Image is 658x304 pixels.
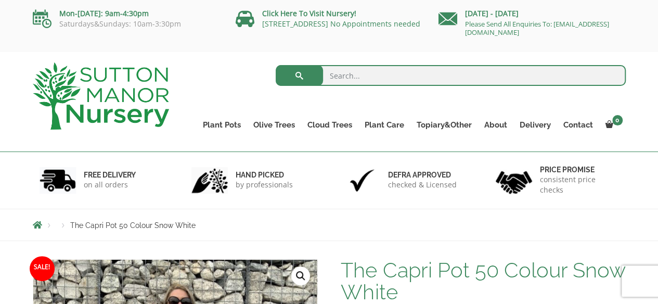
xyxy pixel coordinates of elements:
p: Saturdays&Sundays: 10am-3:30pm [33,20,220,28]
p: by professionals [236,180,293,190]
a: Olive Trees [247,118,301,132]
p: checked & Licensed [388,180,457,190]
img: 1.jpg [40,167,76,194]
img: 3.jpg [344,167,380,194]
h6: hand picked [236,170,293,180]
span: Sale! [30,256,55,281]
p: on all orders [84,180,136,190]
img: 4.jpg [496,164,532,196]
p: [DATE] - [DATE] [438,7,626,20]
a: Contact [557,118,599,132]
span: 0 [612,115,623,125]
h1: The Capri Pot 50 Colour Snow White [341,259,625,303]
a: Please Send All Enquiries To: [EMAIL_ADDRESS][DOMAIN_NAME] [465,19,609,37]
a: Topiary&Other [410,118,478,132]
a: Click Here To Visit Nursery! [262,8,356,18]
span: The Capri Pot 50 Colour Snow White [70,221,196,230]
h6: FREE DELIVERY [84,170,136,180]
img: logo [33,62,169,130]
nav: Breadcrumbs [33,221,626,229]
a: About [478,118,513,132]
a: [STREET_ADDRESS] No Appointments needed [262,19,420,29]
h6: Price promise [540,165,619,174]
a: 0 [599,118,626,132]
a: Delivery [513,118,557,132]
p: Mon-[DATE]: 9am-4:30pm [33,7,220,20]
img: 2.jpg [191,167,228,194]
a: Plant Pots [197,118,247,132]
h6: Defra approved [388,170,457,180]
input: Search... [276,65,626,86]
a: View full-screen image gallery [291,267,310,285]
a: Cloud Trees [301,118,358,132]
a: Plant Care [358,118,410,132]
p: consistent price checks [540,174,619,195]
